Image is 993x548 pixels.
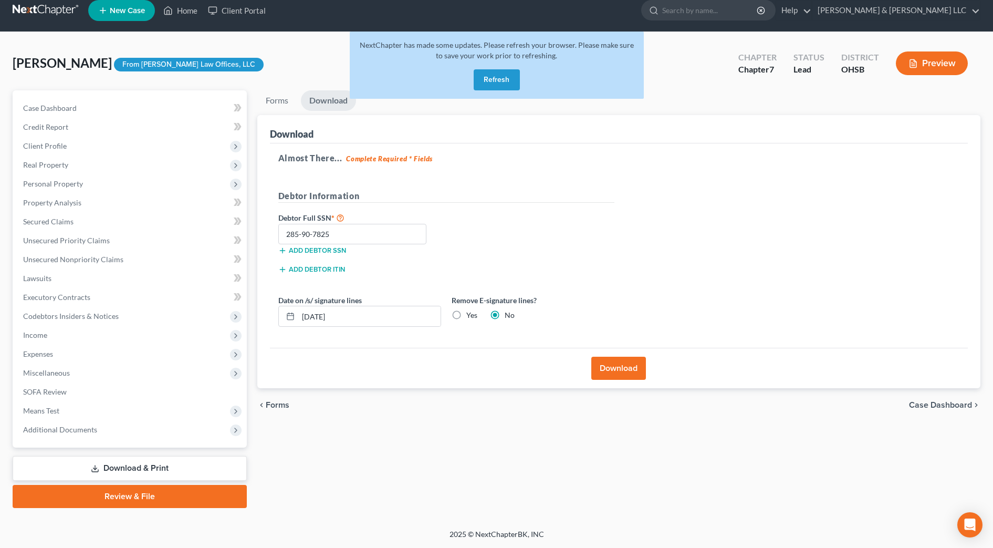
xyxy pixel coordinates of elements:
span: SOFA Review [23,387,67,396]
input: Search by name... [662,1,758,20]
span: Miscellaneous [23,368,70,377]
h5: Almost There... [278,152,959,164]
label: Date on /s/ signature lines [278,295,362,306]
span: Additional Documents [23,425,97,434]
span: Client Profile [23,141,67,150]
button: Add debtor ITIN [278,265,345,274]
div: Download [270,128,313,140]
span: Expenses [23,349,53,358]
span: Property Analysis [23,198,81,207]
i: chevron_left [257,401,266,409]
label: No [505,310,515,320]
a: Secured Claims [15,212,247,231]
a: SOFA Review [15,382,247,401]
span: Executory Contracts [23,293,90,302]
a: Forms [257,90,297,111]
label: Debtor Full SSN [273,211,446,224]
a: Download & Print [13,456,247,481]
a: Download [301,90,356,111]
div: Open Intercom Messenger [957,512,982,537]
span: Secured Claims [23,217,74,226]
span: Personal Property [23,179,83,188]
button: Preview [896,51,968,75]
button: Refresh [474,69,520,90]
span: Real Property [23,160,68,169]
span: Case Dashboard [23,104,77,112]
label: Remove E-signature lines? [452,295,614,306]
a: Case Dashboard [15,99,247,118]
a: Property Analysis [15,193,247,212]
span: Lawsuits [23,274,51,283]
div: Chapter [738,64,777,76]
span: Unsecured Nonpriority Claims [23,255,123,264]
div: 2025 © NextChapterBK, INC [197,529,796,548]
a: Unsecured Nonpriority Claims [15,250,247,269]
a: Review & File [13,485,247,508]
a: Case Dashboard chevron_right [909,401,980,409]
strong: Complete Required * Fields [346,154,433,163]
a: Home [158,1,203,20]
a: Lawsuits [15,269,247,288]
span: New Case [110,7,145,15]
button: chevron_left Forms [257,401,304,409]
a: Help [776,1,811,20]
span: Forms [266,401,289,409]
a: [PERSON_NAME] & [PERSON_NAME] LLC [812,1,980,20]
button: Download [591,357,646,380]
input: MM/DD/YYYY [298,306,441,326]
div: Chapter [738,51,777,64]
span: Income [23,330,47,339]
span: Credit Report [23,122,68,131]
span: Case Dashboard [909,401,972,409]
div: OHSB [841,64,879,76]
a: Client Portal [203,1,271,20]
span: NextChapter has made some updates. Please refresh your browser. Please make sure to save your wor... [360,40,634,60]
label: Yes [466,310,477,320]
input: XXX-XX-XXXX [278,224,427,245]
span: 7 [769,64,774,74]
div: District [841,51,879,64]
button: Add debtor SSN [278,246,346,255]
span: Means Test [23,406,59,415]
a: Unsecured Priority Claims [15,231,247,250]
div: From [PERSON_NAME] Law Offices, LLC [114,58,264,72]
a: Executory Contracts [15,288,247,307]
div: Lead [793,64,824,76]
i: chevron_right [972,401,980,409]
a: Credit Report [15,118,247,137]
span: Codebtors Insiders & Notices [23,312,119,320]
div: Status [793,51,824,64]
span: [PERSON_NAME] [13,55,112,70]
span: Unsecured Priority Claims [23,236,110,245]
h5: Debtor Information [278,190,614,203]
